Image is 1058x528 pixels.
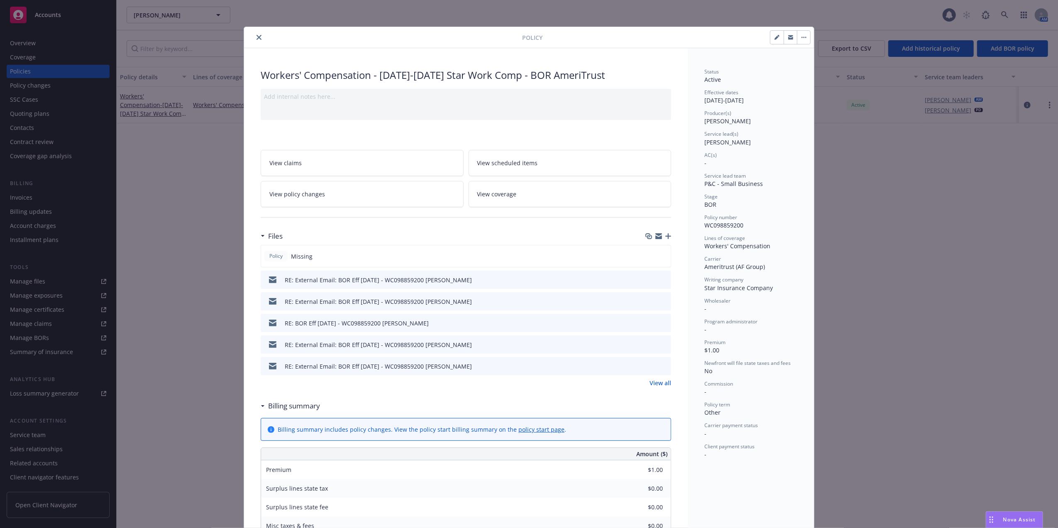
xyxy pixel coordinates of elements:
[477,159,538,167] span: View scheduled items
[704,359,791,367] span: Newfront will file state taxes and fees
[660,319,668,328] button: preview file
[704,276,743,283] span: Writing company
[660,276,668,284] button: preview file
[704,408,721,416] span: Other
[469,181,672,207] a: View coverage
[704,255,721,262] span: Carrier
[704,193,718,200] span: Stage
[285,297,472,306] div: RE: External Email: BOR Eff [DATE] - WC098859200 [PERSON_NAME]
[477,190,517,198] span: View coverage
[278,425,566,434] div: Billing summary includes policy changes. View the policy start billing summary on the .
[660,297,668,306] button: preview file
[268,401,320,411] h3: Billing summary
[266,503,328,511] span: Surplus lines state fee
[266,484,328,492] span: Surplus lines state tax
[268,252,284,260] span: Policy
[704,284,773,292] span: Star Insurance Company
[518,425,564,433] a: policy start page
[704,346,719,354] span: $1.00
[704,380,733,387] span: Commission
[285,340,472,349] div: RE: External Email: BOR Eff [DATE] - WC098859200 [PERSON_NAME]
[704,200,716,208] span: BOR
[269,190,325,198] span: View policy changes
[704,89,738,96] span: Effective dates
[704,172,746,179] span: Service lead team
[704,152,717,159] span: AC(s)
[647,297,654,306] button: download file
[704,76,721,83] span: Active
[704,339,726,346] span: Premium
[704,214,737,221] span: Policy number
[704,68,719,75] span: Status
[704,443,755,450] span: Client payment status
[1003,516,1036,523] span: Nova Assist
[285,319,429,328] div: RE: BOR Eff [DATE] - WC098859200 [PERSON_NAME]
[636,450,667,458] span: Amount ($)
[614,501,668,513] input: 0.00
[704,318,757,325] span: Program administrator
[647,319,654,328] button: download file
[704,130,738,137] span: Service lead(s)
[704,138,751,146] span: [PERSON_NAME]
[614,464,668,476] input: 0.00
[261,68,671,82] div: Workers' Compensation - [DATE]-[DATE] Star Work Comp - BOR AmeriTrust
[660,340,668,349] button: preview file
[704,297,731,304] span: Wholesaler
[522,33,542,42] span: Policy
[986,512,997,528] div: Drag to move
[704,89,797,105] div: [DATE] - [DATE]
[614,482,668,495] input: 0.00
[261,150,464,176] a: View claims
[704,110,731,117] span: Producer(s)
[704,305,706,313] span: -
[268,231,283,242] h3: Files
[647,362,654,371] button: download file
[264,92,668,101] div: Add internal notes here...
[704,242,770,250] span: Workers' Compensation
[704,263,765,271] span: Ameritrust (AF Group)
[704,117,751,125] span: [PERSON_NAME]
[647,340,654,349] button: download file
[704,388,706,396] span: -
[704,180,763,188] span: P&C - Small Business
[704,450,706,458] span: -
[291,252,313,261] span: Missing
[704,430,706,438] span: -
[254,32,264,42] button: close
[647,276,654,284] button: download file
[285,276,472,284] div: RE: External Email: BOR Eff [DATE] - WC098859200 [PERSON_NAME]
[261,231,283,242] div: Files
[704,422,758,429] span: Carrier payment status
[650,379,671,387] a: View all
[704,235,745,242] span: Lines of coverage
[266,466,291,474] span: Premium
[704,325,706,333] span: -
[660,362,668,371] button: preview file
[269,159,302,167] span: View claims
[986,511,1043,528] button: Nova Assist
[469,150,672,176] a: View scheduled items
[261,181,464,207] a: View policy changes
[704,367,712,375] span: No
[704,401,730,408] span: Policy term
[285,362,472,371] div: RE: External Email: BOR Eff [DATE] - WC098859200 [PERSON_NAME]
[704,159,706,167] span: -
[261,401,320,411] div: Billing summary
[704,221,743,229] span: WC098859200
